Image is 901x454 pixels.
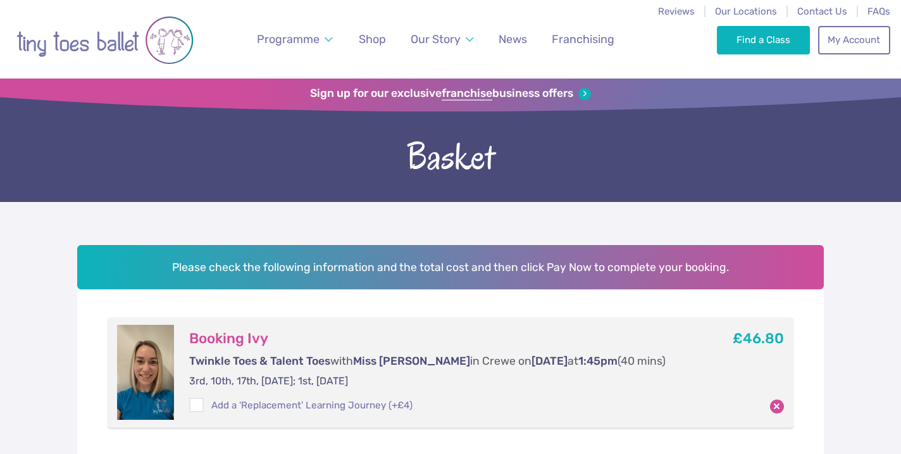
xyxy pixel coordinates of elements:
[717,26,810,54] a: Find a Class
[733,330,784,347] b: £46.80
[531,355,568,367] span: [DATE]
[715,6,777,17] a: Our Locations
[251,25,339,54] a: Programme
[493,25,533,54] a: News
[353,355,470,367] span: Miss [PERSON_NAME]
[359,32,386,46] span: Shop
[405,25,480,54] a: Our Story
[442,87,492,101] strong: franchise
[658,6,695,17] a: Reviews
[189,355,330,367] span: Twinkle Toes & Talent Toes
[189,330,688,348] h3: Booking Ivy
[499,32,527,46] span: News
[310,87,590,101] a: Sign up for our exclusivefranchisebusiness offers
[578,355,618,367] span: 1:45pm
[818,26,890,54] a: My Account
[189,399,412,412] label: Add a 'Replacement' Learning Journey (+£4)
[189,353,688,369] p: with in Crewe on at (40 mins)
[797,6,847,17] a: Contact Us
[353,25,392,54] a: Shop
[867,6,890,17] a: FAQs
[16,8,194,72] img: tiny toes ballet
[546,25,620,54] a: Franchising
[552,32,614,46] span: Franchising
[77,245,824,289] h2: Please check the following information and the total cost and then click Pay Now to complete your...
[257,32,320,46] span: Programme
[411,32,461,46] span: Our Story
[189,374,688,388] p: 3rd, 10th, 17th, [DATE]; 1st, [DATE]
